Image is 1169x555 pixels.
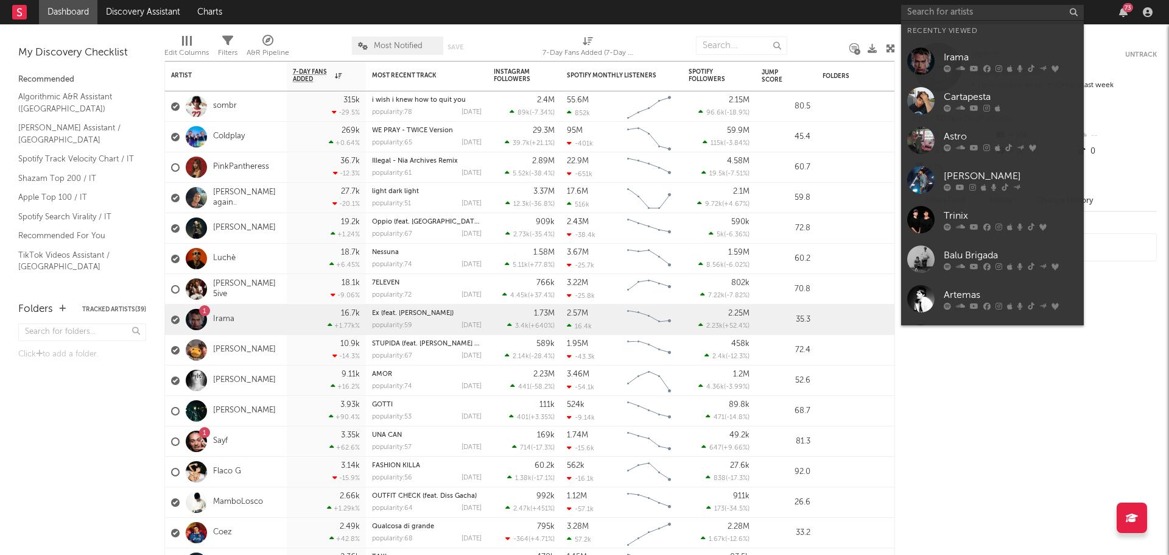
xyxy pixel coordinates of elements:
[515,323,528,330] span: 3.4k
[696,37,787,55] input: Search...
[542,46,634,60] div: 7-Day Fans Added (7-Day Fans Added)
[762,130,810,144] div: 45.4
[340,401,360,409] div: 3.93k
[567,292,595,300] div: -25.8k
[372,401,482,408] div: GOTTI
[1125,49,1157,61] button: Untrack
[622,305,676,335] svg: Chart title
[944,208,1078,223] div: Trinix
[332,474,360,482] div: -15.9 %
[706,262,724,269] span: 8.56k
[329,413,360,421] div: +90.4 %
[709,230,749,238] div: ( )
[729,96,749,104] div: 2.15M
[164,46,209,60] div: Edit Columns
[372,127,482,134] div: WE PRAY - TWICE Version
[462,322,482,329] div: [DATE]
[944,248,1078,263] div: Balu Brigada
[342,370,360,378] div: 9.11k
[372,188,482,195] div: light dark light
[341,431,360,439] div: 3.35k
[530,292,553,299] span: +37.4 %
[723,445,748,451] span: +9.66 %
[218,30,237,66] div: Filters
[567,444,594,452] div: -15.6k
[518,110,530,116] span: 89k
[342,279,360,287] div: 18.1k
[944,90,1078,104] div: Cartapesta
[332,200,360,208] div: -20.1 %
[372,140,412,146] div: popularity: 65
[213,345,276,355] a: [PERSON_NAME]
[729,401,749,409] div: 89.8k
[510,108,555,116] div: ( )
[726,232,748,238] span: -6.36 %
[762,373,810,388] div: 52.6
[331,291,360,299] div: -9.06 %
[622,426,676,457] svg: Chart title
[698,322,749,330] div: ( )
[494,68,536,83] div: Instagram Followers
[733,370,749,378] div: 1.2M
[164,30,209,66] div: Edit Columns
[340,157,360,165] div: 36.7k
[512,444,555,451] div: ( )
[762,221,810,236] div: 72.8
[213,467,241,477] a: Flaco G
[531,171,553,177] span: -38.4 %
[700,291,749,299] div: ( )
[728,353,748,360] span: -12.3 %
[901,5,1084,20] input: Search for artists
[331,383,360,391] div: +16.2 %
[567,370,589,378] div: 3.46M
[1076,144,1157,160] div: 0
[706,413,749,421] div: ( )
[331,230,360,238] div: +1.24 %
[698,383,749,391] div: ( )
[372,462,420,469] a: FASHION KILLA
[531,353,553,360] span: -28.4 %
[509,413,555,421] div: ( )
[213,132,245,142] a: Coldplay
[533,370,555,378] div: 2.23M
[762,465,810,479] div: 92.0
[567,401,584,409] div: 524k
[698,108,749,116] div: ( )
[18,280,134,305] a: TikTok Sounds Assistant / [GEOGRAPHIC_DATA]
[901,41,1084,81] a: Irama
[622,335,676,366] svg: Chart title
[534,309,555,317] div: 1.73M
[462,200,482,207] div: [DATE]
[726,110,748,116] span: -18.9 %
[622,274,676,305] svg: Chart title
[372,72,463,79] div: Most Recent Track
[372,383,412,390] div: popularity: 74
[18,229,134,242] a: Recommended For You
[726,262,748,269] span: -6.02 %
[622,122,676,152] svg: Chart title
[698,261,749,269] div: ( )
[622,183,676,213] svg: Chart title
[622,152,676,183] svg: Chart title
[513,201,529,208] span: 12.3k
[372,249,399,256] a: Nessuna
[213,528,232,538] a: Coez
[901,200,1084,239] a: Trinix
[372,310,482,317] div: Ex (feat. Elodie)
[462,261,482,268] div: [DATE]
[462,231,482,238] div: [DATE]
[536,279,555,287] div: 766k
[343,96,360,104] div: 315k
[762,434,810,449] div: 81.3
[1076,128,1157,144] div: --
[728,249,749,256] div: 1.59M
[717,232,724,238] span: 5k
[505,139,555,147] div: ( )
[706,474,749,482] div: ( )
[731,218,749,226] div: 590k
[213,314,234,325] a: Irama
[505,200,555,208] div: ( )
[567,309,588,317] div: 2.57M
[372,353,412,359] div: popularity: 67
[567,109,590,117] div: 852k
